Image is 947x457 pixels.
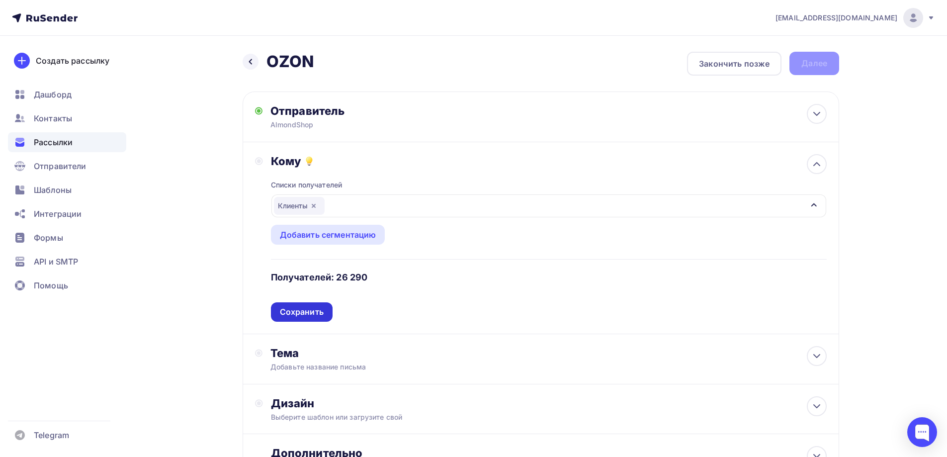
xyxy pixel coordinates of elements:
div: Списки получателей [271,180,343,190]
div: Добавьте название письма [270,362,447,372]
div: Тема [270,346,467,360]
h2: OZON [266,52,315,72]
span: API и SMTP [34,256,78,268]
span: Рассылки [34,136,73,148]
span: Отправители [34,160,86,172]
div: Закончить позже [699,58,770,70]
span: Помощь [34,279,68,291]
a: [EMAIL_ADDRESS][DOMAIN_NAME] [775,8,935,28]
span: Telegram [34,429,69,441]
h4: Получателей: 26 290 [271,272,368,283]
div: Сохранить [280,306,324,318]
a: Отправители [8,156,126,176]
div: Клиенты [274,197,325,215]
a: Шаблоны [8,180,126,200]
div: Отправитель [270,104,486,118]
a: Рассылки [8,132,126,152]
span: Шаблоны [34,184,72,196]
a: Формы [8,228,126,248]
span: Контакты [34,112,72,124]
div: Дизайн [271,396,827,410]
span: Формы [34,232,63,244]
span: Интеграции [34,208,82,220]
div: Создать рассылку [36,55,109,67]
span: Дашборд [34,89,72,100]
button: Клиенты [271,194,827,218]
a: Контакты [8,108,126,128]
div: Выберите шаблон или загрузите свой [271,412,772,422]
div: Добавить сегментацию [280,229,376,241]
span: [EMAIL_ADDRESS][DOMAIN_NAME] [775,13,897,23]
a: Дашборд [8,85,126,104]
div: AlmondShop [270,120,464,130]
div: Кому [271,154,827,168]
